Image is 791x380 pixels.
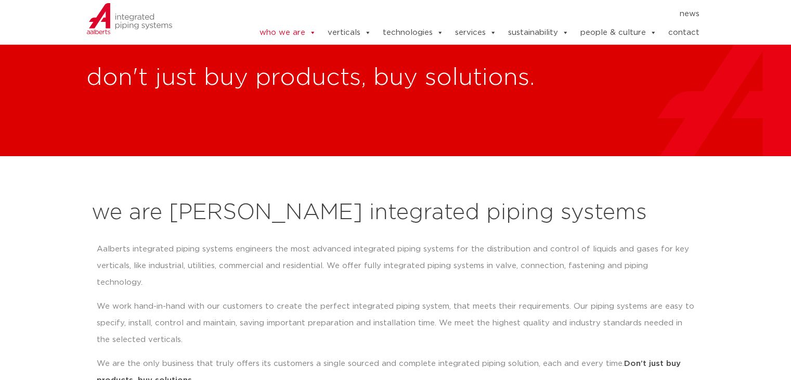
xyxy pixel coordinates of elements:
a: services [455,22,497,43]
a: contact [668,22,699,43]
a: verticals [328,22,371,43]
a: who we are [260,22,316,43]
p: Aalberts integrated piping systems engineers the most advanced integrated piping systems for the ... [97,241,695,291]
nav: Menu [228,6,700,22]
h2: we are [PERSON_NAME] integrated piping systems [92,200,700,225]
a: sustainability [508,22,569,43]
a: technologies [383,22,444,43]
p: We work hand-in-hand with our customers to create the perfect integrated piping system, that meet... [97,298,695,348]
a: people & culture [580,22,657,43]
a: news [680,6,699,22]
